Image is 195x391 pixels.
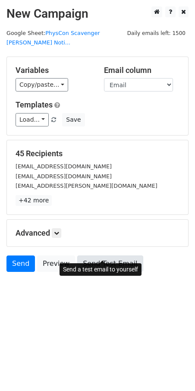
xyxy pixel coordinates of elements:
[16,163,112,170] small: [EMAIL_ADDRESS][DOMAIN_NAME]
[16,66,91,75] h5: Variables
[6,30,100,46] a: PhysCon Scavenger [PERSON_NAME] Noti...
[152,350,195,391] iframe: Chat Widget
[77,255,143,272] a: Send Test Email
[16,78,68,91] a: Copy/paste...
[16,100,53,109] a: Templates
[124,30,189,36] a: Daily emails left: 1500
[16,228,179,238] h5: Advanced
[104,66,179,75] h5: Email column
[124,28,189,38] span: Daily emails left: 1500
[16,173,112,180] small: [EMAIL_ADDRESS][DOMAIN_NAME]
[37,255,75,272] a: Preview
[16,113,49,126] a: Load...
[6,6,189,21] h2: New Campaign
[6,255,35,272] a: Send
[16,149,179,158] h5: 45 Recipients
[6,30,100,46] small: Google Sheet:
[62,113,85,126] button: Save
[16,195,52,206] a: +42 more
[60,263,142,276] div: Send a test email to yourself
[16,183,157,189] small: [EMAIL_ADDRESS][PERSON_NAME][DOMAIN_NAME]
